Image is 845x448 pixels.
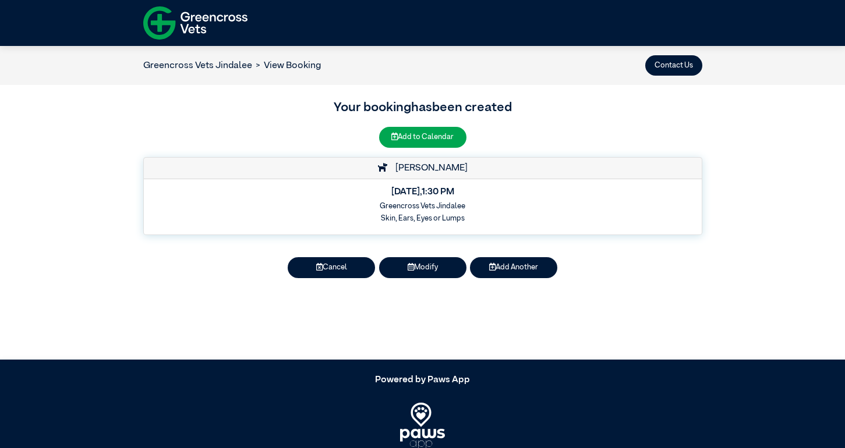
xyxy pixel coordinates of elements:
[288,257,375,278] button: Cancel
[143,375,702,386] h5: Powered by Paws App
[379,127,466,147] button: Add to Calendar
[645,55,702,76] button: Contact Us
[390,163,468,173] span: [PERSON_NAME]
[470,257,557,278] button: Add Another
[143,61,252,70] a: Greencross Vets Jindalee
[151,202,694,211] h6: Greencross Vets Jindalee
[143,59,321,73] nav: breadcrumb
[252,59,321,73] li: View Booking
[379,257,466,278] button: Modify
[151,214,694,223] h6: Skin, Ears, Eyes or Lumps
[143,3,248,43] img: f-logo
[151,187,694,198] h5: [DATE] , 1:30 PM
[143,98,702,118] h3: Your booking has been created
